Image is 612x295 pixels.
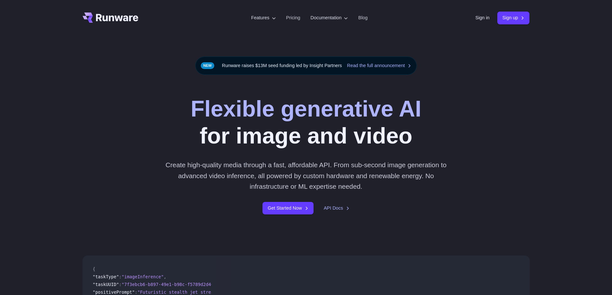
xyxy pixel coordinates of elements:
span: { [93,266,95,272]
a: Read the full announcement [347,62,411,69]
a: Get Started Now [262,202,313,214]
label: Features [251,14,276,22]
label: Documentation [311,14,348,22]
a: Go to / [83,13,138,23]
span: : [135,290,137,295]
span: "Futuristic stealth jet streaking through a neon-lit cityscape with glowing purple exhaust" [137,290,377,295]
span: : [119,274,121,279]
p: Create high-quality media through a fast, affordable API. From sub-second image generation to adv... [163,160,449,192]
a: Sign up [497,12,530,24]
a: API Docs [324,204,350,212]
span: "taskType" [93,274,119,279]
a: Pricing [286,14,300,22]
a: Sign in [475,14,490,22]
span: : [119,282,121,287]
div: Runware raises $13M seed funding led by Insight Partners [195,56,417,75]
span: "positivePrompt" [93,290,135,295]
a: Blog [358,14,368,22]
span: "7f3ebcb6-b897-49e1-b98c-f5789d2d40d7" [122,282,222,287]
h1: for image and video [191,95,421,149]
strong: Flexible generative AI [191,96,421,121]
span: , [164,274,166,279]
span: "taskUUID" [93,282,119,287]
span: "imageInference" [122,274,164,279]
